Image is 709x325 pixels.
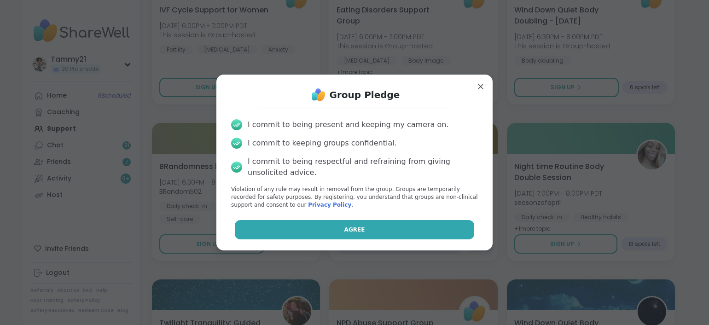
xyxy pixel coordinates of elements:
div: I commit to keeping groups confidential. [248,138,397,149]
a: Privacy Policy [308,202,351,208]
button: Agree [235,220,475,239]
h1: Group Pledge [330,88,400,101]
img: ShareWell Logo [309,86,328,104]
span: Agree [344,226,365,234]
p: Violation of any rule may result in removal from the group. Groups are temporarily recorded for s... [231,186,478,209]
div: I commit to being present and keeping my camera on. [248,119,448,130]
div: I commit to being respectful and refraining from giving unsolicited advice. [248,156,478,178]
